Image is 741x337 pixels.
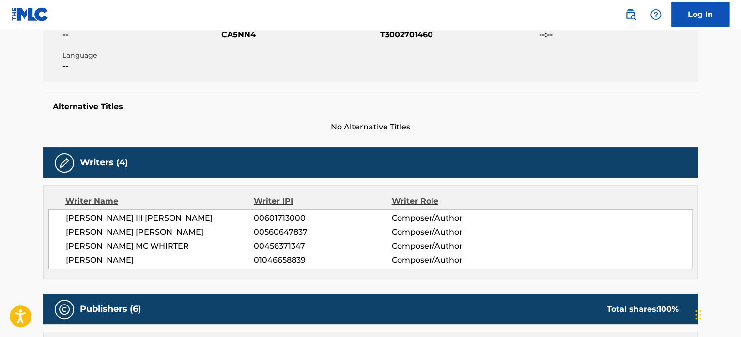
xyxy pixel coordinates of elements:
img: search [625,9,636,20]
span: -- [62,61,219,72]
h5: Publishers (6) [80,304,141,315]
span: [PERSON_NAME] MC WHIRTER [66,241,254,252]
img: MLC Logo [12,7,49,21]
div: Writer Name [65,195,254,207]
span: No Alternative Titles [43,121,698,133]
span: 01046658839 [254,255,391,266]
div: Help [646,5,665,24]
span: Composer/Author [391,255,517,266]
div: Writer Role [391,195,517,207]
h5: Alternative Titles [53,102,688,112]
img: help [650,9,662,20]
div: Total shares: [607,304,679,315]
h5: Writers (4) [80,157,128,168]
img: Publishers [59,304,70,315]
span: 00560647837 [254,226,391,238]
img: Writers [59,157,70,169]
span: [PERSON_NAME] [66,255,254,266]
a: Log In [671,2,729,27]
span: 00601713000 [254,212,391,224]
iframe: Chat Widget [693,290,741,337]
span: 00456371347 [254,241,391,252]
a: Public Search [621,5,640,24]
span: --:-- [539,29,695,41]
span: Language [62,50,219,61]
span: 100 % [658,305,679,314]
div: Drag [695,300,701,329]
span: T3002701460 [380,29,537,41]
span: -- [62,29,219,41]
span: [PERSON_NAME] [PERSON_NAME] [66,226,254,238]
div: Writer IPI [254,195,392,207]
span: Composer/Author [391,241,517,252]
span: Composer/Author [391,212,517,224]
span: CA5NN4 [221,29,378,41]
span: [PERSON_NAME] III [PERSON_NAME] [66,212,254,224]
span: Composer/Author [391,226,517,238]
